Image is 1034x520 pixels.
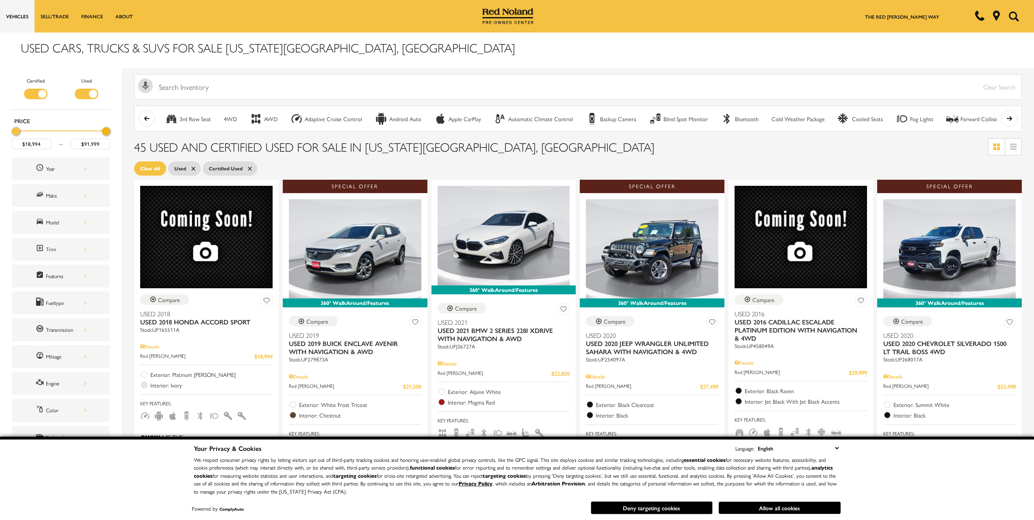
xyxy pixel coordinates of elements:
span: Transmission [36,324,46,335]
strong: essential cookies [684,456,726,463]
div: Compare [752,296,774,303]
select: Language Select [756,444,841,453]
span: Blind Spot Monitor [465,429,475,436]
div: Minimum Price [12,127,20,135]
span: $21,500 [403,382,421,391]
span: Used [174,163,186,174]
img: 2020 Jeep Wrangler Unlimited Sahara [586,199,718,298]
button: 3rd Row Seat3rd Row Seat [161,110,215,127]
div: Pricing Details - Used 2019 Buick Enclave Avenir With Navigation & AWD [289,373,421,380]
button: Compare Vehicle [140,294,189,305]
span: Red [PERSON_NAME] [586,382,700,391]
div: Forward Collision Warning [946,113,958,125]
button: Adaptive Cruise ControlAdaptive Cruise Control [286,110,366,127]
span: Android Auto [154,411,164,419]
div: Trim [46,245,87,254]
span: Interior: Black [893,411,1016,419]
label: Used [81,76,92,85]
h5: Price [14,117,108,124]
a: Red [PERSON_NAME] $18,994 [140,352,273,361]
div: AWD [250,113,262,125]
span: Exterior: White Frost Tricoat [299,400,421,409]
span: Fog Lights [209,411,219,419]
div: Engine [46,379,87,388]
div: 360° WalkAround/Features [283,298,427,307]
a: Red Noland Pre-Owned [482,11,533,19]
span: Year [36,163,46,174]
img: 2020 Chevrolet Silverado 1500 LT Trail Boss [883,199,1016,298]
div: Mileage [46,352,87,361]
span: Bluetooth [195,411,205,419]
div: Special Offer [877,180,1022,193]
button: Save Vehicle [855,294,867,309]
button: Compare Vehicle [735,294,783,305]
span: $22,850 [551,369,570,378]
div: Language: [735,446,754,451]
a: Used 2020Used 2020 Jeep Wrangler Unlimited Sahara With Navigation & 4WD [586,331,718,356]
div: Pricing Details - Used 2018 Honda Accord Sport [140,343,273,350]
span: Model [36,217,46,228]
button: Save Vehicle [706,316,718,331]
span: Used 2018 [140,310,267,318]
div: FueltypeFueltype [12,292,110,314]
div: Transmission [46,325,87,334]
strong: analytics cookies [194,463,833,479]
div: Fog Lights [896,113,908,125]
div: 4WD [224,115,237,123]
svg: Click to toggle on voice search [138,78,153,93]
div: Stock : UP458049A [735,342,867,350]
button: Compare Vehicle [289,316,338,326]
span: Interior: Chestnut [299,411,421,419]
div: Cooled Seats [838,113,850,125]
button: Cooled SeatsCooled Seats [833,110,887,127]
span: Exterior: Summit White [893,400,1016,409]
button: Save Vehicle [557,303,570,318]
u: Privacy Policy [459,479,492,487]
strong: functional cookies [410,463,455,471]
strong: Arbitration Provision [531,479,585,487]
button: Save Vehicle [1004,316,1016,331]
div: BodystyleBodystyle [12,426,110,449]
span: Backup Camera [182,411,191,419]
div: TransmissionTransmission [12,318,110,341]
img: Show Me the CARFAX Badge [140,428,185,458]
div: Adaptive Cruise Control [290,113,303,125]
div: Maximum Price [102,127,110,135]
a: Red [PERSON_NAME] $33,498 [883,382,1016,391]
button: Compare Vehicle [586,316,635,326]
button: Android AutoAndroid Auto [371,110,426,127]
div: Apple CarPlay [449,115,481,123]
div: Compare [158,296,180,303]
span: Backup Camera [451,429,461,436]
button: Backup CameraBackup Camera [581,110,641,127]
div: TrimTrim [12,238,110,261]
div: Stock : UP165511A [140,326,273,333]
div: 3rd Row Seat [180,115,211,123]
a: Used 2019Used 2019 Buick Enclave Avenir With Navigation & AWD [289,331,421,356]
button: Forward Collision WarningForward Collision Warning [942,110,1027,127]
div: Stock : UP268017A [883,356,1016,363]
span: Make [36,190,46,201]
span: Cooled Seats [817,428,827,435]
button: Automatic Climate ControlAutomatic Climate Control [490,110,577,127]
a: Used 2020Used 2020 Chevrolet Silverado 1500 LT Trail Boss 4WD [883,331,1016,356]
span: Interior: Magma Red [448,398,570,406]
div: 360° WalkAround/Features [431,285,576,294]
button: Blind Spot MonitorBlind Spot Monitor [645,110,712,127]
span: Adaptive Cruise Control [140,411,150,419]
div: Automatic Climate Control [508,115,573,123]
span: Apple Car-Play [762,428,772,435]
button: Cold Weather Package [767,110,829,127]
span: Bluetooth [479,429,489,436]
span: Keyless Entry [237,411,247,419]
div: 3rd Row Seat [165,113,178,125]
span: $27,499 [700,382,718,391]
span: Bluetooth [804,428,813,435]
div: Year [46,164,87,173]
div: Android Auto [375,113,387,125]
span: Exterior: Platinum [PERSON_NAME] [150,370,273,379]
div: Bluetooth [735,115,759,123]
div: Android Auto [389,115,421,123]
div: Compare [306,318,328,325]
div: Compare [901,318,923,325]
